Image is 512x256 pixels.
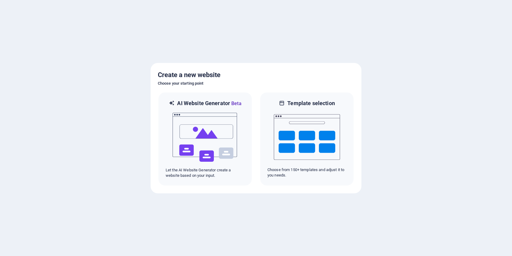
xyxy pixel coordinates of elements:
div: Template selectionChoose from 150+ templates and adjust it to you needs. [260,92,354,186]
img: ai [172,107,238,167]
h5: Create a new website [158,70,354,80]
span: Beta [230,101,242,106]
p: Choose from 150+ templates and adjust it to you needs. [267,167,346,178]
p: Let the AI Website Generator create a website based on your input. [166,167,245,178]
h6: Template selection [287,100,335,107]
h6: AI Website Generator [177,100,241,107]
h6: Choose your starting point [158,80,354,87]
div: AI Website GeneratorBetaaiLet the AI Website Generator create a website based on your input. [158,92,252,186]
